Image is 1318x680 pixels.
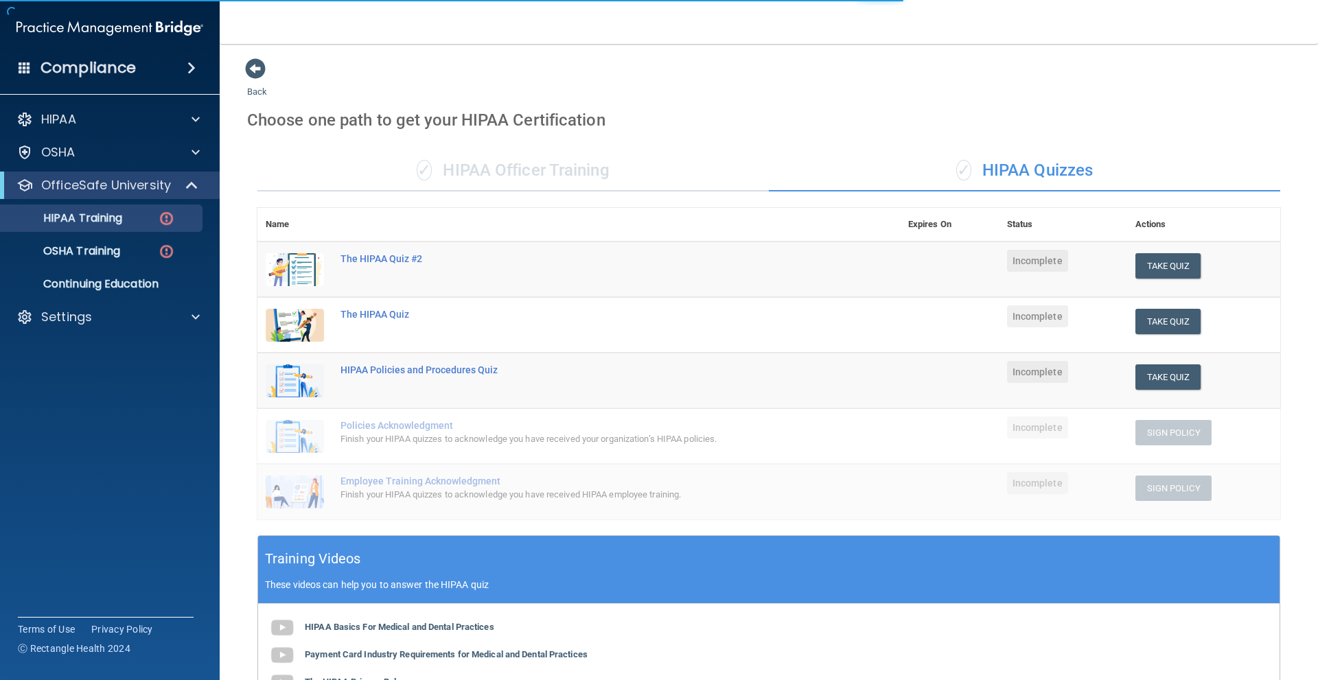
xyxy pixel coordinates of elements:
[900,208,999,242] th: Expires On
[41,177,171,194] p: OfficeSafe University
[16,111,200,128] a: HIPAA
[305,622,494,632] b: HIPAA Basics For Medical and Dental Practices
[1135,420,1212,445] button: Sign Policy
[41,58,136,78] h4: Compliance
[956,160,971,180] span: ✓
[340,486,831,503] div: Finish your HIPAA quizzes to acknowledge you have received HIPAA employee training.
[91,622,153,636] a: Privacy Policy
[16,144,200,161] a: OSHA
[1007,361,1068,383] span: Incomplete
[340,364,831,375] div: HIPAA Policies and Procedures Quiz
[1127,208,1280,242] th: Actions
[769,150,1280,191] div: HIPAA Quizzes
[257,208,332,242] th: Name
[247,100,1291,140] div: Choose one path to get your HIPAA Certification
[41,111,76,128] p: HIPAA
[1007,305,1068,327] span: Incomplete
[268,642,296,669] img: gray_youtube_icon.38fcd6cc.png
[1007,417,1068,438] span: Incomplete
[340,431,831,447] div: Finish your HIPAA quizzes to acknowledge you have received your organization’s HIPAA policies.
[16,177,199,194] a: OfficeSafe University
[305,649,588,659] b: Payment Card Industry Requirements for Medical and Dental Practices
[158,243,175,260] img: danger-circle.6113f641.png
[340,476,831,486] div: Employee Training Acknowledgment
[340,309,831,320] div: The HIPAA Quiz
[340,420,831,431] div: Policies Acknowledgment
[9,211,122,225] p: HIPAA Training
[257,150,769,191] div: HIPAA Officer Training
[18,622,75,636] a: Terms of Use
[247,70,267,97] a: Back
[9,277,196,291] p: Continuing Education
[417,160,432,180] span: ✓
[1135,364,1201,390] button: Take Quiz
[999,208,1127,242] th: Status
[158,210,175,227] img: danger-circle.6113f641.png
[340,253,831,264] div: The HIPAA Quiz #2
[9,244,120,258] p: OSHA Training
[1135,476,1212,501] button: Sign Policy
[41,144,76,161] p: OSHA
[1135,309,1201,334] button: Take Quiz
[265,579,1273,590] p: These videos can help you to answer the HIPAA quiz
[18,642,130,655] span: Ⓒ Rectangle Health 2024
[268,614,296,642] img: gray_youtube_icon.38fcd6cc.png
[16,14,203,42] img: PMB logo
[41,309,92,325] p: Settings
[1007,250,1068,272] span: Incomplete
[265,547,361,571] h5: Training Videos
[16,309,200,325] a: Settings
[1007,472,1068,494] span: Incomplete
[1135,253,1201,279] button: Take Quiz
